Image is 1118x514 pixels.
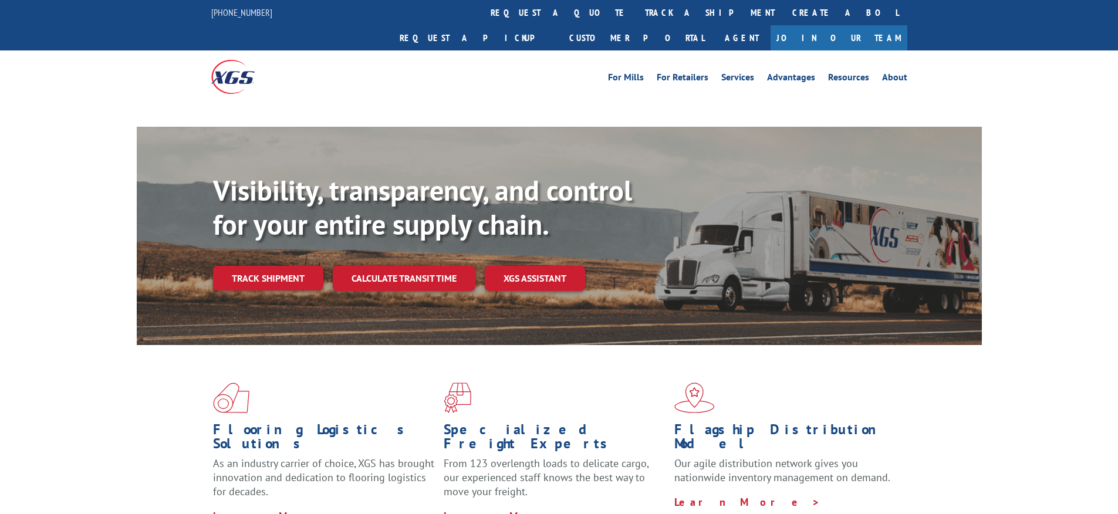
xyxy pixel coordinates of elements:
a: Advantages [767,73,815,86]
h1: Flagship Distribution Model [674,422,896,456]
a: Customer Portal [560,25,713,50]
a: XGS ASSISTANT [485,266,585,291]
img: xgs-icon-focused-on-flooring-red [444,383,471,413]
span: Our agile distribution network gives you nationwide inventory management on demand. [674,456,890,484]
a: Calculate transit time [333,266,475,291]
a: About [882,73,907,86]
h1: Flooring Logistics Solutions [213,422,435,456]
a: Resources [828,73,869,86]
a: For Retailers [657,73,708,86]
h1: Specialized Freight Experts [444,422,666,456]
a: Learn More > [674,495,820,509]
a: Join Our Team [771,25,907,50]
span: As an industry carrier of choice, XGS has brought innovation and dedication to flooring logistics... [213,456,434,498]
a: Track shipment [213,266,323,290]
b: Visibility, transparency, and control for your entire supply chain. [213,172,632,242]
a: Agent [713,25,771,50]
a: Request a pickup [391,25,560,50]
a: Services [721,73,754,86]
img: xgs-icon-flagship-distribution-model-red [674,383,715,413]
p: From 123 overlength loads to delicate cargo, our experienced staff knows the best way to move you... [444,456,666,509]
a: For Mills [608,73,644,86]
img: xgs-icon-total-supply-chain-intelligence-red [213,383,249,413]
a: [PHONE_NUMBER] [211,6,272,18]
